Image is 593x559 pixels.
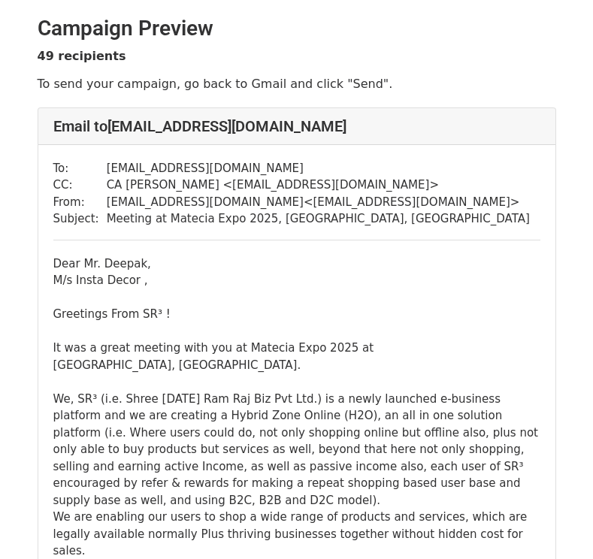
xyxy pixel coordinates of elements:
[53,177,107,194] td: CC:
[107,194,530,211] td: [EMAIL_ADDRESS][DOMAIN_NAME] < [EMAIL_ADDRESS][DOMAIN_NAME] >
[53,160,107,177] td: To:
[107,210,530,228] td: Meeting at Matecia Expo 2025, [GEOGRAPHIC_DATA], [GEOGRAPHIC_DATA]
[107,160,530,177] td: [EMAIL_ADDRESS][DOMAIN_NAME]
[53,210,107,228] td: Subject:
[38,16,556,41] h2: Campaign Preview
[38,76,556,92] p: To send your campaign, go back to Gmail and click "Send".
[107,177,530,194] td: CA [PERSON_NAME] < [EMAIL_ADDRESS][DOMAIN_NAME] >
[53,117,540,135] h4: Email to [EMAIL_ADDRESS][DOMAIN_NAME]
[38,49,126,63] strong: 49 recipients
[53,194,107,211] td: From:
